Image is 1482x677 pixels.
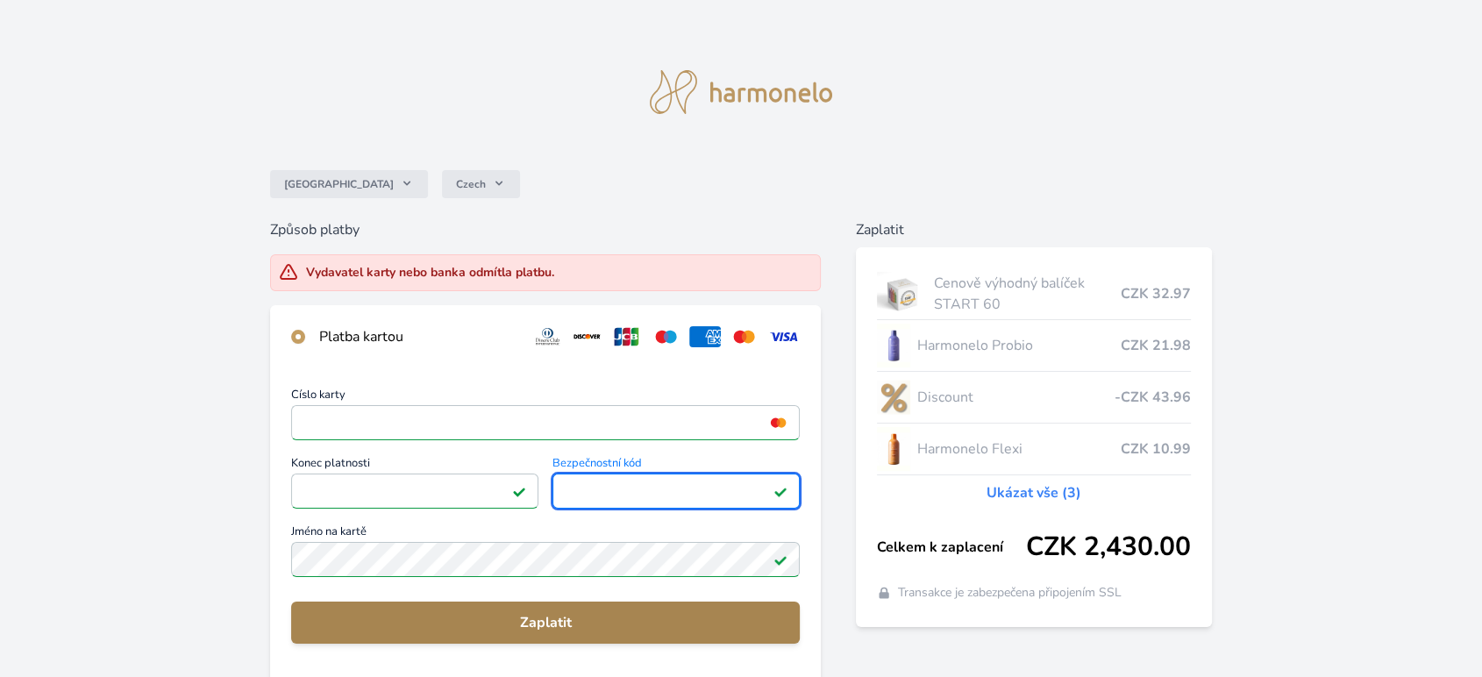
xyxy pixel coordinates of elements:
img: jcb.svg [610,326,643,347]
span: CZK 10.99 [1121,438,1191,460]
span: Jméno na kartě [291,526,800,542]
span: Konec platnosti [291,458,538,474]
h6: Zaplatit [856,219,1211,240]
div: Vydavatel karty nebo banka odmítla platbu. [306,264,554,281]
span: CZK 32.97 [1121,283,1191,304]
span: CZK 2,430.00 [1026,531,1191,563]
span: Harmonelo Probio [917,335,1120,356]
button: Zaplatit [291,602,800,644]
button: [GEOGRAPHIC_DATA] [270,170,428,198]
span: Cenově výhodný balíček START 60 [934,273,1121,315]
img: CLEAN_PROBIO_se_stinem_x-lo.jpg [877,324,910,367]
span: Bezpečnostní kód [552,458,800,474]
span: Czech [456,177,486,191]
img: discover.svg [571,326,603,347]
img: visa.svg [767,326,800,347]
iframe: Iframe pro číslo karty [299,410,792,435]
img: Platné pole [773,484,787,498]
img: amex.svg [689,326,722,347]
img: Platné pole [773,552,787,567]
div: Platba kartou [319,326,517,347]
span: Discount [917,387,1114,408]
input: Jméno na kartěPlatné pole [291,542,800,577]
img: mc [766,415,790,431]
img: maestro.svg [650,326,682,347]
span: Zaplatit [305,612,786,633]
span: Celkem k zaplacení [877,537,1025,558]
img: diners.svg [531,326,564,347]
img: Platné pole [512,484,526,498]
img: start.jpg [877,272,927,316]
iframe: Iframe pro bezpečnostní kód [560,479,792,503]
span: CZK 21.98 [1121,335,1191,356]
span: [GEOGRAPHIC_DATA] [284,177,394,191]
iframe: Iframe pro datum vypršení platnosti [299,479,531,503]
img: CLEAN_FLEXI_se_stinem_x-hi_(1)-lo.jpg [877,427,910,471]
button: Czech [442,170,520,198]
img: discount-lo.png [877,375,910,419]
img: logo.svg [650,70,832,114]
span: Transakce je zabezpečena připojením SSL [898,584,1122,602]
a: Ukázat vše (3) [987,482,1081,503]
span: Číslo karty [291,389,800,405]
h6: Způsob platby [270,219,821,240]
span: Harmonelo Flexi [917,438,1120,460]
img: mc.svg [728,326,760,347]
span: -CZK 43.96 [1115,387,1191,408]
